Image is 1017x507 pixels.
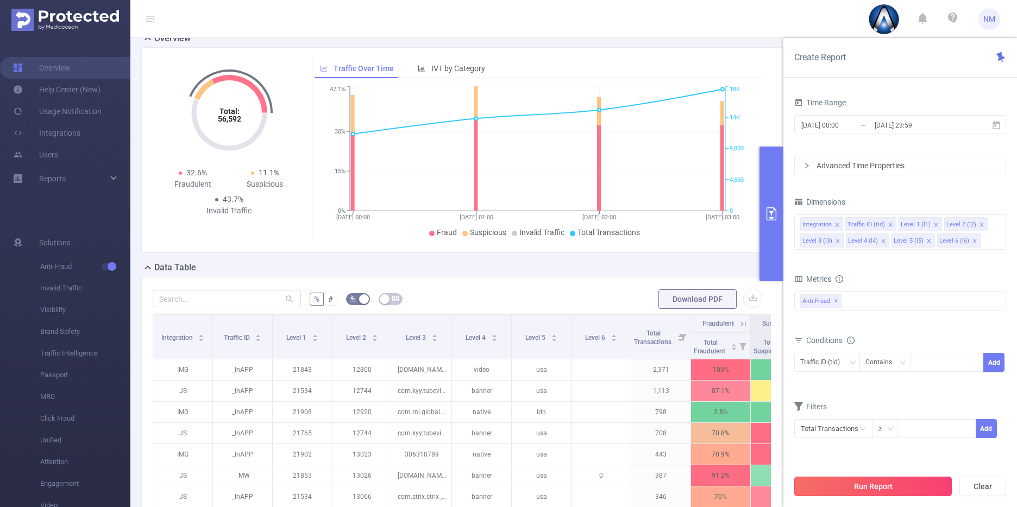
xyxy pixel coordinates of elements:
p: 12744 [332,423,392,443]
p: IMG [153,359,212,380]
span: Fraudulent [702,320,734,327]
input: End date [874,118,962,132]
p: native [452,402,511,422]
i: icon: caret-down [491,337,497,340]
div: Sort [372,333,378,339]
div: icon: rightAdvanced Time Properties [795,156,1006,175]
li: Level 6 (l6) [937,233,981,248]
span: NM [983,8,995,30]
tspan: 15% [335,168,346,175]
div: Traffic ID (tid) [800,353,847,371]
p: 21765 [273,423,332,443]
p: 21534 [273,381,332,401]
span: Integration [161,334,194,341]
span: Level 4 [466,334,487,341]
p: com.strix.strix_example [392,486,451,507]
p: 5.2% [751,465,810,486]
i: icon: close [834,222,840,229]
i: icon: caret-down [551,337,557,340]
p: JS [153,381,212,401]
p: usa [512,381,571,401]
p: _InAPP [213,359,272,380]
p: usa [512,423,571,443]
i: icon: caret-up [312,333,318,336]
p: _InAPP [213,444,272,465]
i: icon: down [900,359,906,367]
i: icon: close [926,238,932,245]
p: 21843 [273,359,332,380]
span: Filters [794,402,827,411]
div: Fraudulent [157,179,229,190]
span: Level 5 [525,334,547,341]
span: Time Range [794,98,846,107]
span: Reports [39,174,66,183]
p: 798 [631,402,690,422]
span: Level 3 [406,334,428,341]
div: Sort [312,333,318,339]
i: icon: bar-chart [418,65,425,72]
button: Run Report [794,477,952,496]
div: Sort [551,333,557,339]
p: 12744 [332,381,392,401]
p: 100% [691,359,750,380]
i: icon: close [881,238,886,245]
i: icon: caret-up [731,342,737,345]
p: banner [452,486,511,507]
i: icon: caret-down [198,337,204,340]
div: Suspicious [229,179,302,190]
span: Dimensions [794,198,845,206]
p: com.kyy.tubevideosB [392,381,451,401]
span: Engagement [40,473,130,495]
span: Anti-Fraud [800,294,842,308]
span: Level 2 [346,334,368,341]
i: icon: caret-up [255,333,261,336]
i: icon: table [392,295,399,302]
li: Level 1 (l1) [899,217,942,231]
p: 13026 [332,465,392,486]
p: video [452,359,511,380]
button: Download PDF [658,289,737,309]
a: Integrations [13,122,80,144]
p: 708 [631,423,690,443]
tspan: 0 [730,207,733,214]
div: Sort [431,333,438,339]
p: _InAPP [213,381,272,401]
p: 23.7% [751,486,810,507]
p: 443 [631,444,690,465]
p: 13023 [332,444,392,465]
div: Contains [865,353,900,371]
p: 87.1% [691,381,750,401]
tspan: 14K [730,114,740,121]
p: [DOMAIN_NAME] [392,465,451,486]
i: icon: bg-colors [350,295,356,302]
i: icon: caret-up [491,333,497,336]
div: Level 1 (l1) [901,218,931,232]
div: Level 2 (l2) [946,218,976,232]
p: 21902 [273,444,332,465]
p: banner [452,465,511,486]
i: icon: line-chart [320,65,328,72]
i: icon: caret-up [372,333,378,336]
span: 32.6% [186,168,207,177]
input: Search... [153,290,301,307]
i: icon: close [888,222,893,229]
span: Conditions [806,336,855,345]
p: 0% [751,359,810,380]
p: _InAPP [213,423,272,443]
span: Fraud [437,228,457,237]
i: icon: caret-up [611,333,617,336]
div: Level 4 (l4) [848,234,878,248]
img: Protected Media [11,9,119,31]
span: Total Transactions [634,329,673,346]
p: 387 [631,465,690,486]
span: Metrics [794,275,831,283]
li: Level 3 (l3) [800,233,844,248]
tspan: [DATE] 03:00 [706,214,739,221]
div: Sort [255,333,261,339]
p: usa [512,444,571,465]
p: JS [153,465,212,486]
span: Suspicious [762,320,794,327]
span: 43.7% [223,195,243,204]
span: Click Fraud [40,408,130,429]
a: Help Center (New) [13,79,101,100]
